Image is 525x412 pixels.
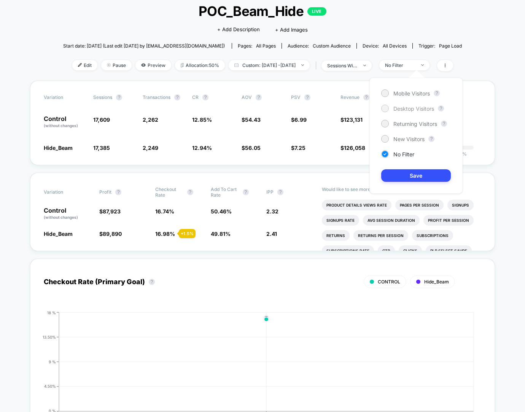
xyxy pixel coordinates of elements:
[155,231,175,237] span: 16.98 %
[294,116,307,123] span: 6.99
[441,121,447,127] button: ?
[107,63,111,67] img: end
[356,43,412,49] span: Device:
[217,26,260,33] span: + Add Description
[181,63,184,67] img: rebalance
[211,231,231,237] span: 49.81 %
[291,116,307,123] span: $
[44,94,86,100] span: Variation
[78,63,82,67] img: edit
[101,60,132,70] span: Pause
[187,189,193,195] button: ?
[277,189,283,195] button: ?
[155,186,183,198] span: Checkout Rate
[155,208,174,215] span: 16.74 %
[399,245,422,256] li: Clicks
[143,94,170,100] span: Transactions
[421,64,424,66] img: end
[378,279,400,285] span: CONTROL
[211,186,239,198] span: Add To Cart Rate
[322,186,481,192] p: Would like to see more reports?
[428,136,434,142] button: ?
[322,245,374,256] li: Subscriptions Rate
[192,145,212,151] span: 12.94 %
[202,94,208,100] button: ?
[256,43,276,49] span: all pages
[93,145,110,151] span: 17,385
[103,208,121,215] span: 87,923
[44,116,86,129] p: Control
[340,116,363,123] span: $
[291,145,305,151] span: $
[378,245,395,256] li: Ctr
[344,116,363,123] span: 123,131
[423,215,474,226] li: Profit Per Session
[44,215,78,220] span: (without changes)
[266,231,277,237] span: 2.41
[291,94,301,100] span: PSV
[192,94,199,100] span: CR
[313,43,351,49] span: Custom Audience
[424,279,449,285] span: Hide_Beam
[135,60,171,70] span: Preview
[266,208,278,215] span: 2.32
[288,43,351,49] div: Audience:
[229,60,310,70] span: Custom: [DATE] - [DATE]
[426,245,472,256] li: Plp Select Sahde
[307,7,326,16] p: LIVE
[83,3,442,19] span: POC_Beam_Hide
[434,90,440,96] button: ?
[322,200,391,210] li: Product Details Views Rate
[93,94,112,100] span: Sessions
[174,94,180,100] button: ?
[49,359,56,364] tspan: 9 %
[301,64,304,66] img: end
[44,145,73,151] span: Hide_Beam
[175,60,225,70] span: Allocation: 50%
[43,334,56,339] tspan: 13.50%
[44,186,86,198] span: Variation
[363,215,420,226] li: Avg Session Duration
[99,189,111,195] span: Profit
[99,208,121,215] span: $
[245,116,261,123] span: 54.43
[383,43,407,49] span: all devices
[116,94,122,100] button: ?
[447,200,474,210] li: Signups
[242,94,252,100] span: AOV
[103,231,122,237] span: 89,890
[234,63,239,67] img: calendar
[381,169,451,182] button: Save
[412,230,453,241] li: Subscriptions
[322,215,359,226] li: Signups Rate
[63,43,225,49] span: Start date: [DATE] (Last edit [DATE] by [EMAIL_ADDRESS][DOMAIN_NAME])
[393,90,430,97] span: Mobile Visitors
[44,207,92,220] p: Control
[393,105,434,112] span: Desktop Visitors
[327,63,358,68] div: sessions with impression
[115,189,121,195] button: ?
[438,105,444,111] button: ?
[353,230,408,241] li: Returns Per Session
[243,189,249,195] button: ?
[363,65,366,66] img: end
[256,94,262,100] button: ?
[266,189,274,195] span: IPP
[44,384,56,388] tspan: 4.50%
[93,116,110,123] span: 17,609
[44,231,73,237] span: Hide_Beam
[44,123,78,128] span: (without changes)
[242,145,261,151] span: $
[393,121,437,127] span: Returning Visitors
[393,136,425,142] span: New Visitors
[47,310,56,315] tspan: 18 %
[385,62,415,68] div: No Filter
[275,27,308,33] span: + Add Images
[294,145,305,151] span: 7.25
[72,60,97,70] span: Edit
[340,145,365,151] span: $
[304,94,310,100] button: ?
[393,151,414,157] span: No Filter
[238,43,276,49] div: Pages:
[149,279,155,285] button: ?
